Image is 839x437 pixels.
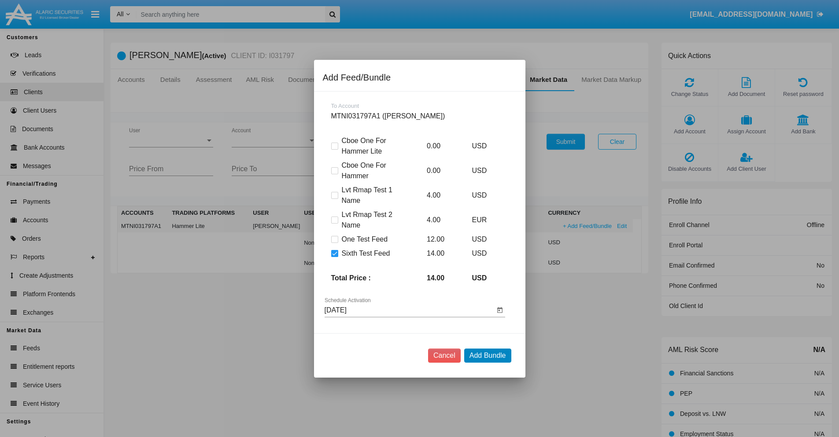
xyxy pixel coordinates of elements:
[331,112,445,120] span: MTNI031797A1 ([PERSON_NAME])
[420,141,460,151] p: 0.00
[420,165,460,176] p: 0.00
[420,190,460,201] p: 4.00
[466,165,505,176] p: USD
[420,215,460,225] p: 4.00
[420,248,460,259] p: 14.00
[466,190,505,201] p: USD
[466,141,505,151] p: USD
[428,349,461,363] button: Cancel
[495,305,505,316] button: Open calendar
[466,273,505,283] p: USD
[466,234,505,245] p: USD
[342,234,388,245] span: One Test Feed
[342,185,408,206] span: Lvt Rmap Test 1 Name
[420,234,460,245] p: 12.00
[325,273,415,283] p: Total Price :
[420,273,460,283] p: 14.00
[323,70,517,84] div: Add Feed/Bundle
[342,248,390,259] span: Sixth Test Feed
[342,160,408,181] span: Cboe One For Hammer
[331,103,359,109] span: To Account
[342,136,408,157] span: Cboe One For Hammer Lite
[466,215,505,225] p: EUR
[342,209,408,231] span: Lvt Rmap Test 2 Name
[464,349,511,363] button: Add Bundle
[466,248,505,259] p: USD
